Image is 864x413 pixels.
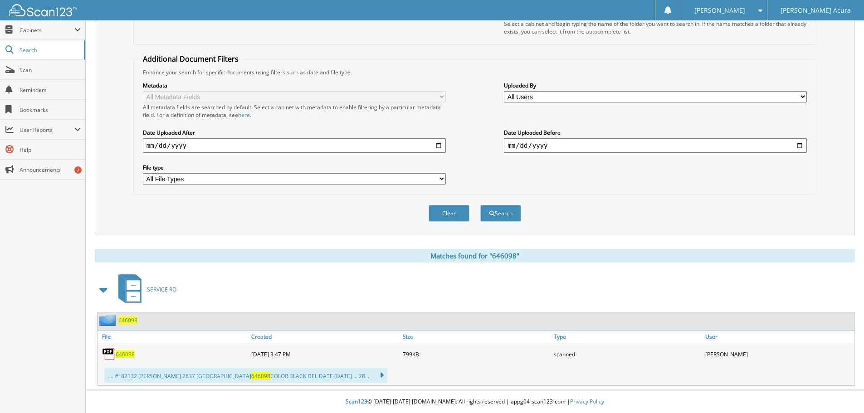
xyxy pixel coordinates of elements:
div: 7 [74,166,82,174]
span: Scan123 [346,398,367,405]
img: folder2.png [99,315,118,326]
a: Type [552,330,703,343]
label: Date Uploaded Before [504,129,807,136]
img: scan123-logo-white.svg [9,4,77,16]
div: [DATE] 3:47 PM [249,345,400,363]
a: Size [400,330,552,343]
span: [PERSON_NAME] [694,8,745,13]
legend: Additional Document Filters [138,54,243,64]
a: User [703,330,854,343]
div: Matches found for "646098" [95,249,855,262]
div: 799KB [400,345,552,363]
label: Metadata [143,82,446,89]
span: Bookmarks [20,106,81,114]
a: File [98,330,249,343]
input: end [504,138,807,153]
a: SERVICE RO [113,272,176,307]
span: Cabinets [20,26,74,34]
div: .... #: 82132 [PERSON_NAME] 2837 [GEOGRAPHIC_DATA] COLOR BLACK DEL DATE [DATE] ... 28... [104,368,387,383]
label: Date Uploaded After [143,129,446,136]
a: 646098 [116,350,135,358]
input: start [143,138,446,153]
a: Created [249,330,400,343]
a: here [238,111,250,119]
span: Announcements [20,166,81,174]
span: Help [20,146,81,154]
span: User Reports [20,126,74,134]
label: Uploaded By [504,82,807,89]
button: Clear [429,205,469,222]
span: [PERSON_NAME] Acura [781,8,851,13]
label: File type [143,164,446,171]
button: Search [480,205,521,222]
img: PDF.png [102,347,116,361]
div: © [DATE]-[DATE] [DOMAIN_NAME]. All rights reserved | appg04-scan123-com | [86,391,864,413]
div: All metadata fields are searched by default. Select a cabinet with metadata to enable filtering b... [143,103,446,119]
span: Search [20,46,79,54]
div: scanned [552,345,703,363]
div: [PERSON_NAME] [703,345,854,363]
span: SERVICE RO [147,286,176,293]
span: Reminders [20,86,81,94]
span: 646098 [251,372,270,380]
div: Select a cabinet and begin typing the name of the folder you want to search in. If the name match... [504,20,807,35]
div: Enhance your search for specific documents using filters such as date and file type. [138,68,811,76]
span: Scan [20,66,81,74]
a: 646098 [118,316,137,324]
a: Privacy Policy [570,398,604,405]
